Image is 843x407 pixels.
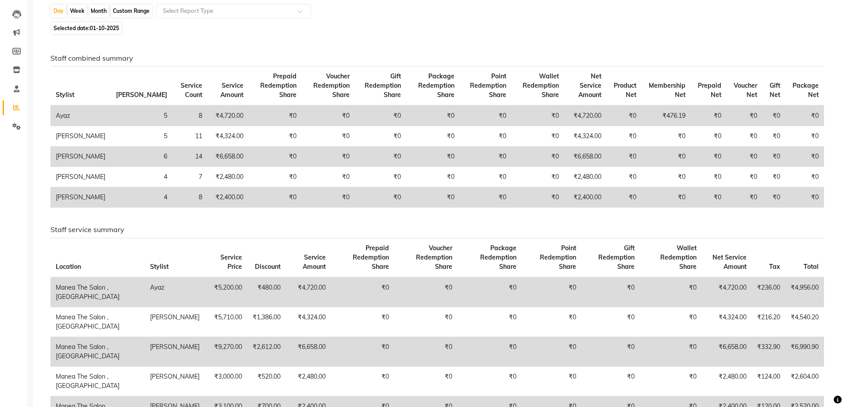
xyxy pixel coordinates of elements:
span: Location [56,263,81,271]
span: Prepaid Redemption Share [260,72,296,99]
td: ₹2,612.00 [247,337,286,366]
td: 8 [173,105,208,126]
td: ₹0 [302,167,355,187]
td: [PERSON_NAME] [145,366,205,396]
td: ₹0 [762,147,785,167]
span: Gift Redemption Share [598,244,635,271]
td: 14 [173,147,208,167]
td: ₹0 [642,167,691,187]
td: ₹2,400.00 [208,187,249,208]
td: ₹0 [249,126,302,147]
span: Discount [255,263,281,271]
td: ₹0 [406,105,460,126]
td: ₹6,658.00 [208,147,249,167]
td: ₹4,720.00 [564,105,607,126]
td: ₹0 [394,277,458,307]
td: ₹0 [640,366,702,396]
td: ₹0 [691,187,727,208]
td: ₹0 [642,147,691,167]
div: Month [89,5,109,17]
td: ₹0 [607,147,642,167]
span: Tax [769,263,780,271]
td: ₹0 [581,337,640,366]
td: ₹0 [522,277,582,307]
td: ₹0 [762,167,785,187]
td: [PERSON_NAME] [50,126,111,147]
td: ₹0 [785,187,824,208]
td: ₹4,720.00 [286,277,331,307]
td: Manea The Salon , [GEOGRAPHIC_DATA] [50,366,145,396]
td: 7 [173,167,208,187]
td: 5 [111,126,173,147]
td: ₹332.90 [752,337,785,366]
td: ₹0 [249,147,302,167]
td: ₹1,386.00 [247,307,286,337]
td: ₹0 [458,277,522,307]
span: Service Amount [220,81,243,99]
td: ₹0 [691,147,727,167]
td: Ayaz [145,277,205,307]
td: ₹0 [331,337,394,366]
td: [PERSON_NAME] [50,187,111,208]
td: ₹0 [331,366,394,396]
span: Service Price [220,253,242,271]
td: ₹3,000.00 [205,366,247,396]
td: Manea The Salon , [GEOGRAPHIC_DATA] [50,337,145,366]
td: ₹0 [460,167,512,187]
span: Wallet Redemption Share [660,244,697,271]
td: ₹0 [522,366,582,396]
td: ₹0 [727,187,762,208]
td: ₹0 [581,277,640,307]
td: ₹0 [355,167,406,187]
td: ₹0 [512,167,564,187]
h6: Staff combined summary [50,54,824,62]
td: ₹0 [785,147,824,167]
td: ₹0 [355,147,406,167]
span: Point Redemption Share [470,72,506,99]
td: ₹0 [522,337,582,366]
td: ₹0 [640,307,702,337]
td: ₹0 [406,187,460,208]
td: [PERSON_NAME] [50,167,111,187]
td: ₹5,710.00 [205,307,247,337]
td: ₹0 [512,105,564,126]
td: ₹216.20 [752,307,785,337]
td: ₹2,604.00 [785,366,824,396]
td: ₹9,270.00 [205,337,247,366]
td: ₹0 [581,307,640,337]
span: Gift Redemption Share [365,72,401,99]
td: ₹0 [607,126,642,147]
td: ₹0 [302,147,355,167]
td: ₹0 [331,307,394,337]
td: ₹0 [607,105,642,126]
td: Manea The Salon , [GEOGRAPHIC_DATA] [50,277,145,307]
td: ₹4,956.00 [785,277,824,307]
span: Package Redemption Share [480,244,516,271]
td: ₹6,658.00 [564,147,607,167]
td: ₹0 [691,167,727,187]
td: ₹0 [727,147,762,167]
span: Net Service Amount [712,253,747,271]
td: ₹0 [785,105,824,126]
span: Product Net [614,81,636,99]
td: ₹0 [762,187,785,208]
span: Stylist [150,263,169,271]
td: ₹0 [460,126,512,147]
td: ₹4,720.00 [702,277,752,307]
td: [PERSON_NAME] [145,337,205,366]
span: Service Amount [303,253,326,271]
td: ₹0 [394,337,458,366]
td: ₹520.00 [247,366,286,396]
td: Ayaz [50,105,111,126]
td: ₹4,324.00 [208,126,249,147]
td: ₹0 [727,105,762,126]
td: ₹0 [607,167,642,187]
span: Membership Net [649,81,685,99]
td: ₹0 [249,105,302,126]
td: ₹0 [512,126,564,147]
td: ₹0 [762,126,785,147]
td: ₹4,324.00 [702,307,752,337]
span: Service Count [181,81,202,99]
td: ₹0 [458,366,522,396]
td: ₹0 [691,105,727,126]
